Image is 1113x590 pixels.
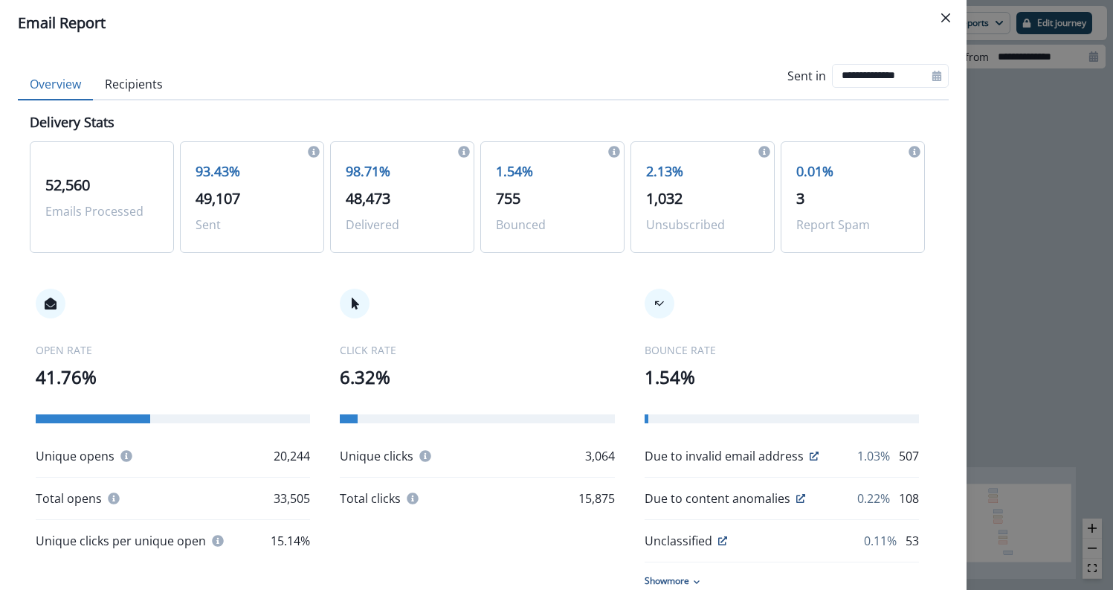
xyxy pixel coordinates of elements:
p: Sent [196,216,309,234]
p: Unique clicks [340,447,413,465]
p: Due to invalid email address [645,447,804,465]
p: 0.11% [864,532,897,550]
p: Unsubscribed [646,216,759,234]
p: Report Spam [796,216,909,234]
p: Due to content anomalies [645,490,790,507]
p: OPEN RATE [36,342,310,358]
span: 52,560 [45,175,90,195]
p: Show more [645,574,689,588]
p: Total clicks [340,490,401,507]
button: Close [934,6,958,30]
p: 53 [906,532,919,550]
p: 98.71% [346,161,459,182]
p: 108 [899,490,919,507]
span: 755 [496,188,520,208]
p: Total opens [36,490,102,507]
p: CLICK RATE [340,342,614,358]
p: 1.54% [496,161,609,182]
p: 33,505 [274,490,310,507]
p: 6.32% [340,364,614,391]
p: BOUNCE RATE [645,342,919,358]
p: 2.13% [646,161,759,182]
span: 3 [796,188,804,208]
p: Emails Processed [45,202,158,220]
p: Bounced [496,216,609,234]
p: 20,244 [274,447,310,465]
p: Unique opens [36,447,114,465]
p: 0.22% [857,490,890,507]
p: 15,875 [578,490,615,507]
p: 1.03% [857,447,890,465]
p: 41.76% [36,364,310,391]
p: 15.14% [271,532,310,550]
p: 93.43% [196,161,309,182]
span: 1,032 [646,188,683,208]
p: 0.01% [796,161,909,182]
span: 49,107 [196,188,240,208]
p: 3,064 [585,447,615,465]
p: Delivered [346,216,459,234]
p: Delivery Stats [30,112,114,132]
button: Recipients [93,69,175,100]
p: Unique clicks per unique open [36,532,206,550]
div: Email Report [18,12,949,34]
p: Unclassified [645,532,712,550]
span: 48,473 [346,188,390,208]
p: 1.54% [645,364,919,391]
p: Sent in [787,67,826,85]
button: Overview [18,69,93,100]
p: 507 [899,447,919,465]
